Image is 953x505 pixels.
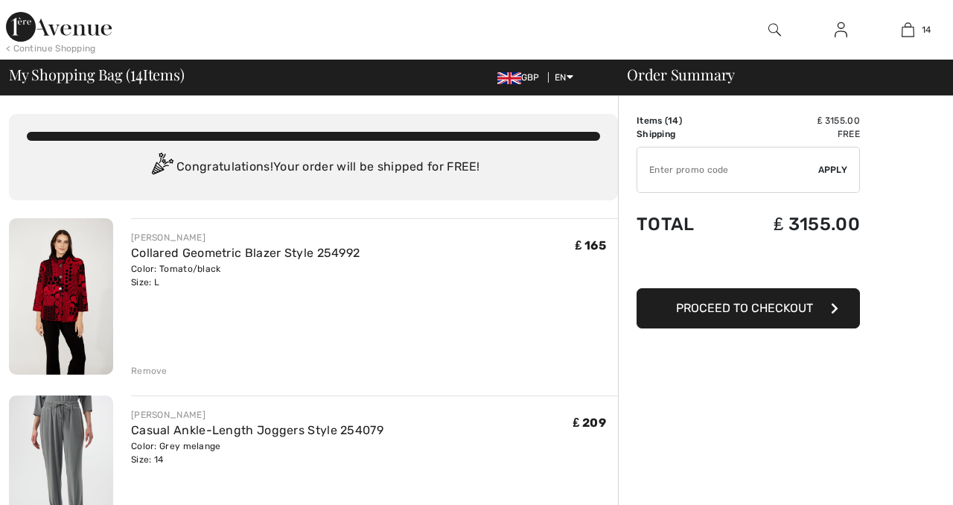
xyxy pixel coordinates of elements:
[497,72,546,83] span: GBP
[768,21,781,39] img: search the website
[818,163,848,177] span: Apply
[726,114,860,127] td: ₤ 3155.00
[637,199,726,250] td: Total
[637,114,726,127] td: Items ( )
[9,218,113,375] img: Collared Geometric Blazer Style 254992
[835,21,847,39] img: My Info
[637,250,860,283] iframe: PayPal
[27,153,600,182] div: Congratulations! Your order will be shipped for FREE!
[902,21,914,39] img: My Bag
[555,72,573,83] span: EN
[131,262,360,289] div: Color: Tomato/black Size: L
[130,63,143,83] span: 14
[131,423,383,437] a: Casual Ankle-Length Joggers Style 254079
[497,72,521,84] img: UK Pound
[147,153,176,182] img: Congratulation2.svg
[637,288,860,328] button: Proceed to Checkout
[726,127,860,141] td: Free
[726,199,860,250] td: ₤ 3155.00
[131,408,383,422] div: [PERSON_NAME]
[637,147,818,192] input: Promo code
[875,21,940,39] a: 14
[6,12,112,42] img: 1ère Avenue
[131,246,360,260] a: Collared Geometric Blazer Style 254992
[131,231,360,244] div: [PERSON_NAME]
[573,416,606,430] span: ₤ 209
[609,67,944,82] div: Order Summary
[922,23,931,36] span: 14
[6,42,96,55] div: < Continue Shopping
[676,301,813,315] span: Proceed to Checkout
[823,21,859,39] a: Sign In
[9,67,185,82] span: My Shopping Bag ( Items)
[637,127,726,141] td: Shipping
[131,439,383,466] div: Color: Grey melange Size: 14
[576,238,606,252] span: ₤ 165
[668,115,679,126] span: 14
[131,364,168,378] div: Remove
